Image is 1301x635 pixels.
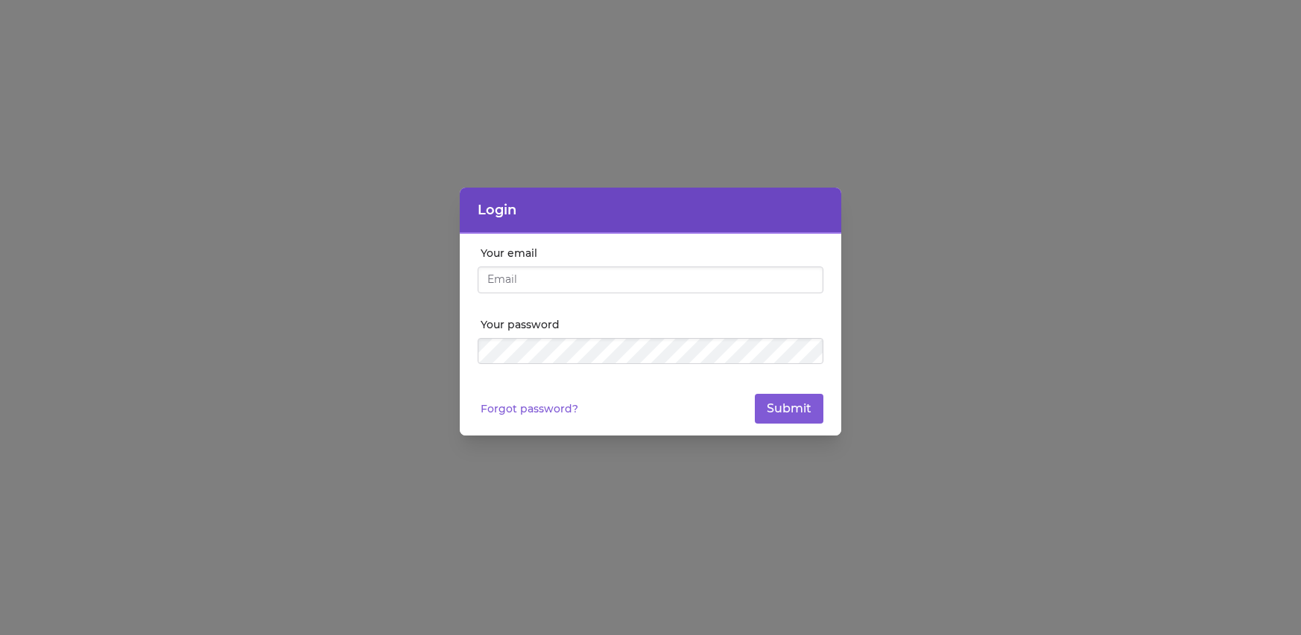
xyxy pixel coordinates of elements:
[460,188,841,234] header: Login
[481,246,823,261] label: Your email
[755,394,823,424] button: Submit
[481,401,578,416] a: Forgot password?
[478,267,823,293] input: Email
[481,317,823,332] label: Your password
